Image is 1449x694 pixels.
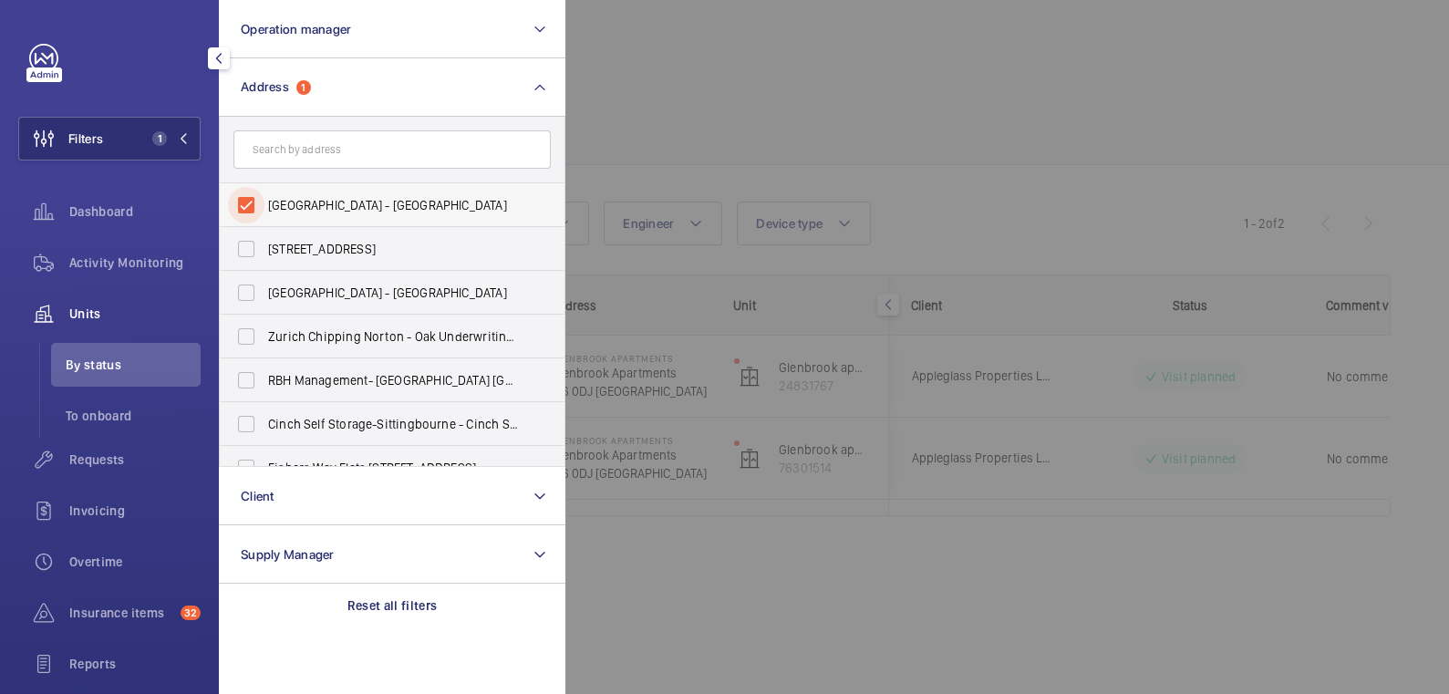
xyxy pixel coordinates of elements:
span: Overtime [69,553,201,571]
span: 1 [152,131,167,146]
span: Activity Monitoring [69,254,201,272]
span: To onboard [66,407,201,425]
span: Reports [69,655,201,673]
span: 32 [181,606,201,620]
span: Filters [68,129,103,148]
span: Units [69,305,201,323]
span: By status [66,356,201,374]
span: Requests [69,451,201,469]
button: Filters1 [18,117,201,161]
span: Insurance items [69,604,173,622]
span: Invoicing [69,502,201,520]
span: Dashboard [69,202,201,221]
